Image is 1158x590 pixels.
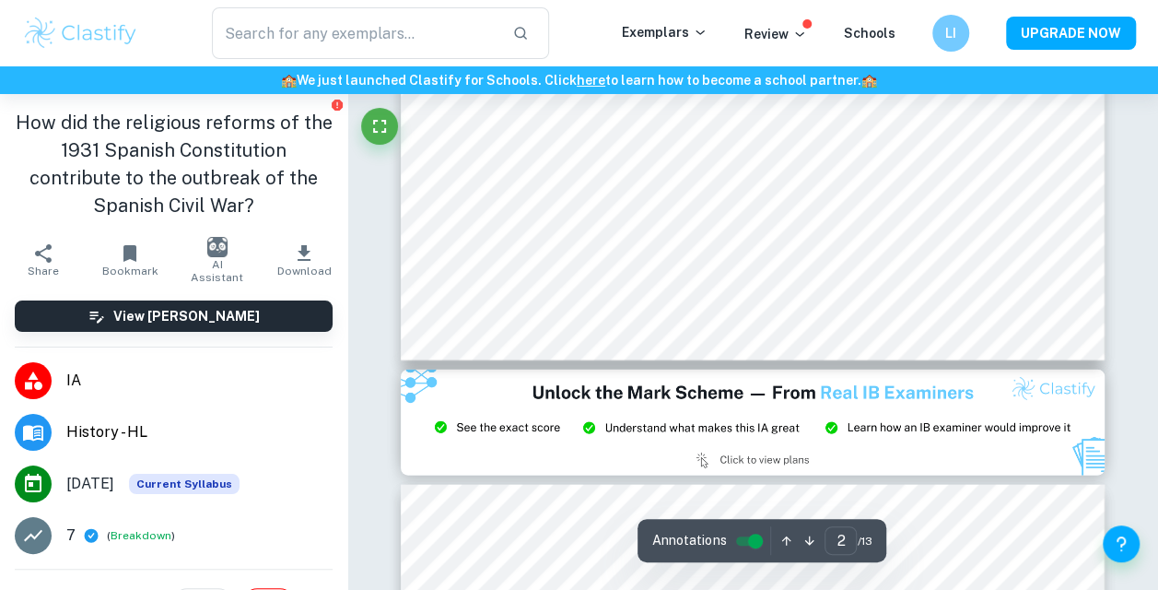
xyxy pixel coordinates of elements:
[861,73,877,88] span: 🏫
[212,7,498,59] input: Search for any exemplars...
[361,108,398,145] button: Fullscreen
[129,474,240,494] span: Current Syllabus
[330,98,344,112] button: Report issue
[66,473,114,495] span: [DATE]
[66,370,333,392] span: IA
[941,23,962,43] h6: LI
[652,531,726,550] span: Annotations
[113,306,260,326] h6: View [PERSON_NAME]
[401,370,1104,475] img: Ad
[577,73,605,88] a: here
[281,73,297,88] span: 🏫
[1103,525,1140,562] button: Help and Feedback
[185,258,250,284] span: AI Assistant
[261,234,347,286] button: Download
[28,265,59,277] span: Share
[15,301,333,332] button: View [PERSON_NAME]
[622,22,708,42] p: Exemplars
[107,527,175,545] span: ( )
[1006,17,1136,50] button: UPGRADE NOW
[844,26,895,41] a: Schools
[15,109,333,219] h1: How did the religious reforms of the 1931 Spanish Constitution contribute to the outbreak of the ...
[276,265,331,277] span: Download
[22,15,139,52] img: Clastify logo
[4,70,1154,90] h6: We just launched Clastify for Schools. Click to learn how to become a school partner.
[744,24,807,44] p: Review
[66,421,333,443] span: History - HL
[66,525,76,547] p: 7
[857,533,871,549] span: / 13
[102,265,158,277] span: Bookmark
[174,234,261,286] button: AI Assistant
[87,234,173,286] button: Bookmark
[932,15,969,52] button: LI
[129,474,240,494] div: This exemplar is based on the current syllabus. Feel free to refer to it for inspiration/ideas wh...
[111,527,171,544] button: Breakdown
[207,237,228,257] img: AI Assistant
